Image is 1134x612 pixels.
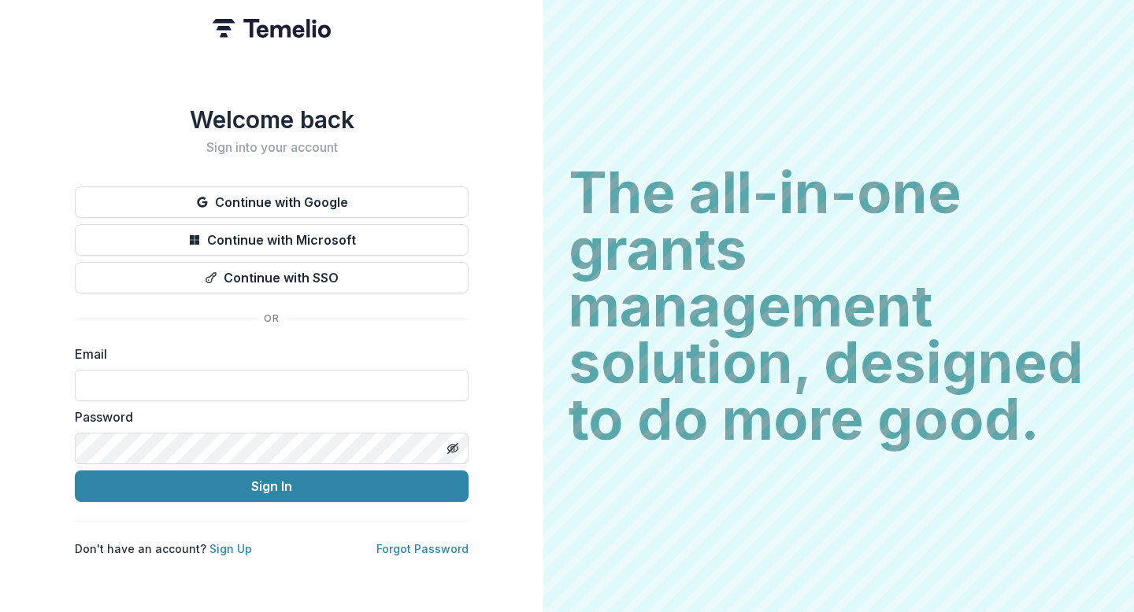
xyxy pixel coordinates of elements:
[209,542,252,555] a: Sign Up
[213,19,331,38] img: Temelio
[75,540,252,557] p: Don't have an account?
[75,224,469,256] button: Continue with Microsoft
[75,345,459,363] label: Email
[75,407,459,426] label: Password
[75,105,469,134] h1: Welcome back
[376,542,469,555] a: Forgot Password
[75,470,469,502] button: Sign In
[440,436,465,461] button: Toggle password visibility
[75,186,469,218] button: Continue with Google
[75,140,469,155] h2: Sign into your account
[75,262,469,293] button: Continue with SSO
